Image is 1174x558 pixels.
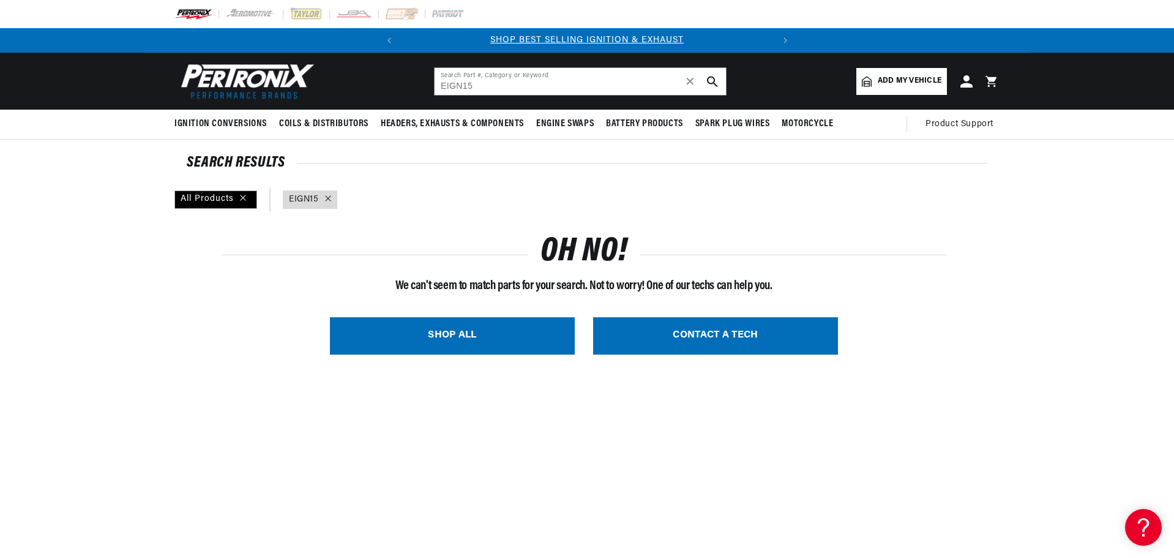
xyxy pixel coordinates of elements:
[689,110,776,138] summary: Spark Plug Wires
[773,28,798,53] button: Translation missing: en.sections.announcements.next_announcement
[381,118,524,130] span: Headers, Exhausts & Components
[593,317,838,355] a: CONTACT A TECH
[174,60,315,102] img: Pertronix
[435,68,726,95] input: Search Part #, Category or Keyword
[377,28,402,53] button: Translation missing: en.sections.announcements.previous_announcement
[187,157,987,169] div: SEARCH RESULTS
[606,118,683,130] span: Battery Products
[699,68,726,95] button: search button
[776,110,839,138] summary: Motorcycle
[279,118,368,130] span: Coils & Distributors
[782,118,833,130] span: Motorcycle
[536,118,594,130] span: Engine Swaps
[273,110,375,138] summary: Coils & Distributors
[695,118,770,130] span: Spark Plug Wires
[925,118,993,131] span: Product Support
[600,110,689,138] summary: Battery Products
[402,34,773,47] div: 1 of 2
[221,276,947,296] p: We can't seem to match parts for your search. Not to worry! One of our techs can help you.
[174,190,257,209] div: All Products
[174,118,267,130] span: Ignition Conversions
[174,110,273,138] summary: Ignition Conversions
[856,68,947,95] a: Add my vehicle
[490,36,684,45] a: SHOP BEST SELLING IGNITION & EXHAUST
[540,238,627,267] h1: OH NO!
[144,28,1030,53] slideshow-component: Translation missing: en.sections.announcements.announcement_bar
[925,110,1000,139] summary: Product Support
[289,193,319,206] a: EIGN15
[402,34,773,47] div: Announcement
[878,75,941,87] span: Add my vehicle
[530,110,600,138] summary: Engine Swaps
[330,317,575,355] a: SHOP ALL
[375,110,530,138] summary: Headers, Exhausts & Components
